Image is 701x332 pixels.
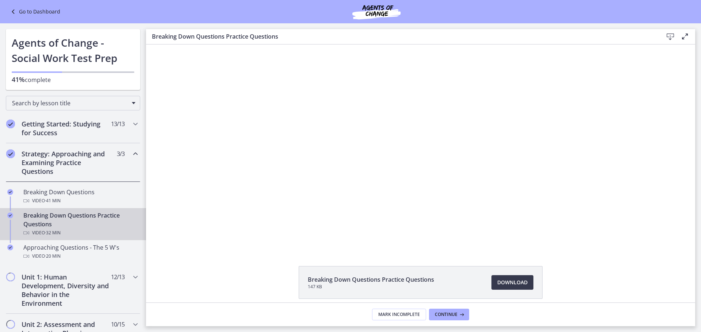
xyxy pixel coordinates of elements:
[45,196,61,205] span: · 41 min
[111,273,125,281] span: 12 / 13
[333,3,420,20] img: Agents of Change
[6,120,15,128] i: Completed
[45,229,61,237] span: · 32 min
[23,252,137,261] div: Video
[23,211,137,237] div: Breaking Down Questions Practice Questions
[22,149,111,176] h2: Strategy: Approaching and Examining Practice Questions
[372,309,426,320] button: Mark Incomplete
[111,320,125,329] span: 10 / 15
[12,35,134,66] h1: Agents of Change - Social Work Test Prep
[22,120,111,137] h2: Getting Started: Studying for Success
[23,243,137,261] div: Approaching Questions - The 5 W's
[435,312,457,317] span: Continue
[146,44,695,249] iframe: Video Lesson
[22,273,111,308] h2: Unit 1: Human Development, Diversity and Behavior in the Environment
[45,252,61,261] span: · 20 min
[7,189,13,195] i: Completed
[117,149,125,158] span: 3 / 3
[23,196,137,205] div: Video
[12,99,128,107] span: Search by lesson title
[429,309,469,320] button: Continue
[6,149,15,158] i: Completed
[308,275,434,284] span: Breaking Down Questions Practice Questions
[23,229,137,237] div: Video
[491,275,533,290] a: Download
[6,96,140,110] div: Search by lesson title
[12,75,134,84] p: complete
[308,284,434,290] span: 147 KB
[152,32,651,41] h3: Breaking Down Questions Practice Questions
[7,245,13,250] i: Completed
[111,120,125,128] span: 13 / 13
[12,75,25,84] span: 41%
[9,7,60,16] a: Go to Dashboard
[23,188,137,205] div: Breaking Down Questions
[378,312,420,317] span: Mark Incomplete
[7,212,13,218] i: Completed
[497,278,528,287] span: Download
